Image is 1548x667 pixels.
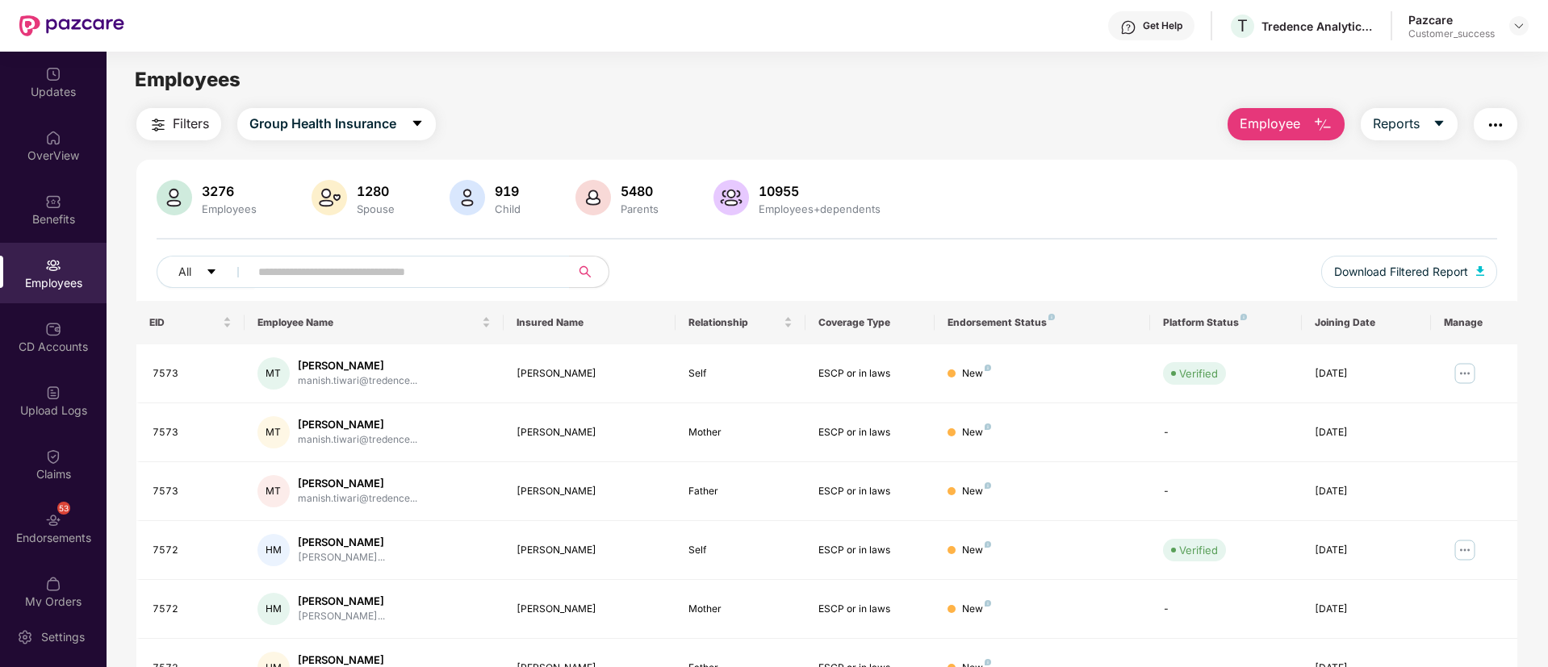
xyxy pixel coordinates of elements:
[257,357,290,390] div: MT
[45,194,61,210] img: svg+xml;base64,PHN2ZyBpZD0iQmVuZWZpdHMiIHhtbG5zPSJodHRwOi8vd3d3LnczLm9yZy8yMDAwL3N2ZyIgd2lkdGg9Ij...
[45,66,61,82] img: svg+xml;base64,PHN2ZyBpZD0iVXBkYXRlZCIgeG1sbnM9Imh0dHA6Ly93d3cudzMub3JnLzIwMDAvc3ZnIiB3aWR0aD0iMj...
[298,609,385,624] div: [PERSON_NAME]...
[450,180,485,215] img: svg+xml;base64,PHN2ZyB4bWxucz0iaHR0cDovL3d3dy53My5vcmcvMjAwMC9zdmciIHhtbG5zOnhsaW5rPSJodHRwOi8vd3...
[962,543,991,558] div: New
[45,257,61,273] img: svg+xml;base64,PHN2ZyBpZD0iRW1wbG95ZWVzIiB4bWxucz0iaHR0cDovL3d3dy53My5vcmcvMjAwMC9zdmciIHdpZHRoPS...
[1433,117,1445,131] span: caret-down
[45,512,61,528] img: svg+xml;base64,PHN2ZyBpZD0iRW5kb3JzZW1lbnRzIiB4bWxucz0iaHR0cDovL3d3dy53My5vcmcvMjAwMC9zdmciIHdpZH...
[818,425,922,440] div: ESCP or in laws
[617,183,662,199] div: 5480
[1179,365,1218,381] div: Verified
[136,301,245,344] th: EID
[688,366,792,381] div: Self
[1315,543,1418,558] div: [DATE]
[57,502,70,515] div: 53
[1334,263,1468,281] span: Download Filtered Report
[1228,108,1345,140] button: Employee
[45,130,61,146] img: svg+xml;base64,PHN2ZyBpZD0iSG9tZSIgeG1sbnM9Imh0dHA6Ly93d3cudzMub3JnLzIwMDAvc3ZnIiB3aWR0aD0iMjAiIG...
[153,425,232,440] div: 7573
[1321,256,1497,288] button: Download Filtered Report
[157,180,192,215] img: svg+xml;base64,PHN2ZyB4bWxucz0iaHR0cDovL3d3dy53My5vcmcvMjAwMC9zdmciIHhtbG5zOnhsaW5rPSJodHRwOi8vd3...
[1120,19,1136,35] img: svg+xml;base64,PHN2ZyBpZD0iSGVscC0zMngzMiIgeG1sbnM9Imh0dHA6Ly93d3cudzMub3JnLzIwMDAvc3ZnIiB3aWR0aD...
[492,202,524,215] div: Child
[688,316,780,329] span: Relationship
[517,366,663,381] div: [PERSON_NAME]
[1431,301,1517,344] th: Manage
[298,358,417,373] div: [PERSON_NAME]
[206,266,217,279] span: caret-down
[257,416,290,448] div: MT
[1150,462,1301,521] td: -
[1163,316,1288,329] div: Platform Status
[245,301,504,344] th: Employee Name
[45,576,61,592] img: svg+xml;base64,PHN2ZyBpZD0iTXlfT3JkZXJzIiBkYXRhLW5hbWU9Ik15IE9yZGVycyIgeG1sbnM9Imh0dHA6Ly93d3cudz...
[517,602,663,617] div: [PERSON_NAME]
[818,602,922,617] div: ESCP or in laws
[492,183,524,199] div: 919
[153,366,232,381] div: 7573
[257,593,290,625] div: HM
[1313,115,1333,135] img: svg+xml;base64,PHN2ZyB4bWxucz0iaHR0cDovL3d3dy53My5vcmcvMjAwMC9zdmciIHhtbG5zOnhsaW5rPSJodHRwOi8vd3...
[805,301,935,344] th: Coverage Type
[298,417,417,432] div: [PERSON_NAME]
[1048,314,1055,320] img: svg+xml;base64,PHN2ZyB4bWxucz0iaHR0cDovL3d3dy53My5vcmcvMjAwMC9zdmciIHdpZHRoPSI4IiBoZWlnaHQ9IjgiIH...
[985,541,991,548] img: svg+xml;base64,PHN2ZyB4bWxucz0iaHR0cDovL3d3dy53My5vcmcvMjAwMC9zdmciIHdpZHRoPSI4IiBoZWlnaHQ9IjgiIH...
[688,602,792,617] div: Mother
[1143,19,1182,32] div: Get Help
[298,476,417,491] div: [PERSON_NAME]
[1261,19,1374,34] div: Tredence Analytics Solutions Private Limited
[962,425,991,440] div: New
[504,301,676,344] th: Insured Name
[237,108,436,140] button: Group Health Insurancecaret-down
[135,68,241,91] span: Employees
[298,550,385,565] div: [PERSON_NAME]...
[298,535,385,550] div: [PERSON_NAME]
[755,202,884,215] div: Employees+dependents
[136,108,221,140] button: Filters
[985,600,991,607] img: svg+xml;base64,PHN2ZyB4bWxucz0iaHR0cDovL3d3dy53My5vcmcvMjAwMC9zdmciIHdpZHRoPSI4IiBoZWlnaHQ9IjgiIH...
[713,180,749,215] img: svg+xml;base64,PHN2ZyB4bWxucz0iaHR0cDovL3d3dy53My5vcmcvMjAwMC9zdmciIHhtbG5zOnhsaW5rPSJodHRwOi8vd3...
[755,183,884,199] div: 10955
[19,15,124,36] img: New Pazcare Logo
[962,602,991,617] div: New
[569,265,600,278] span: search
[173,114,209,134] span: Filters
[149,115,168,135] img: svg+xml;base64,PHN2ZyB4bWxucz0iaHR0cDovL3d3dy53My5vcmcvMjAwMC9zdmciIHdpZHRoPSIyNCIgaGVpZ2h0PSIyNC...
[354,202,398,215] div: Spouse
[517,484,663,499] div: [PERSON_NAME]
[688,484,792,499] div: Father
[1315,425,1418,440] div: [DATE]
[569,256,609,288] button: search
[962,484,991,499] div: New
[153,602,232,617] div: 7572
[1452,537,1478,563] img: manageButton
[1315,484,1418,499] div: [DATE]
[1408,12,1495,27] div: Pazcare
[45,385,61,401] img: svg+xml;base64,PHN2ZyBpZD0iVXBsb2FkX0xvZ3MiIGRhdGEtbmFtZT0iVXBsb2FkIExvZ3MiIHhtbG5zPSJodHRwOi8vd3...
[257,475,290,507] div: MT
[1476,266,1484,276] img: svg+xml;base64,PHN2ZyB4bWxucz0iaHR0cDovL3d3dy53My5vcmcvMjAwMC9zdmciIHhtbG5zOnhsaW5rPSJodHRwOi8vd3...
[1315,366,1418,381] div: [DATE]
[948,316,1137,329] div: Endorsement Status
[1302,301,1431,344] th: Joining Date
[36,629,90,645] div: Settings
[985,423,991,430] img: svg+xml;base64,PHN2ZyB4bWxucz0iaHR0cDovL3d3dy53My5vcmcvMjAwMC9zdmciIHdpZHRoPSI4IiBoZWlnaHQ9IjgiIH...
[517,543,663,558] div: [PERSON_NAME]
[818,366,922,381] div: ESCP or in laws
[1150,403,1301,462] td: -
[1240,114,1300,134] span: Employee
[676,301,805,344] th: Relationship
[688,543,792,558] div: Self
[818,484,922,499] div: ESCP or in laws
[354,183,398,199] div: 1280
[1240,314,1247,320] img: svg+xml;base64,PHN2ZyB4bWxucz0iaHR0cDovL3d3dy53My5vcmcvMjAwMC9zdmciIHdpZHRoPSI4IiBoZWlnaHQ9IjgiIH...
[517,425,663,440] div: [PERSON_NAME]
[1512,19,1525,32] img: svg+xml;base64,PHN2ZyBpZD0iRHJvcGRvd24tMzJ4MzIiIHhtbG5zPSJodHRwOi8vd3d3LnczLm9yZy8yMDAwL3N2ZyIgd2...
[818,543,922,558] div: ESCP or in laws
[985,659,991,665] img: svg+xml;base64,PHN2ZyB4bWxucz0iaHR0cDovL3d3dy53My5vcmcvMjAwMC9zdmciIHdpZHRoPSI4IiBoZWlnaHQ9IjgiIH...
[1315,602,1418,617] div: [DATE]
[962,366,991,381] div: New
[199,183,260,199] div: 3276
[1179,542,1218,558] div: Verified
[1452,361,1478,386] img: manageButton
